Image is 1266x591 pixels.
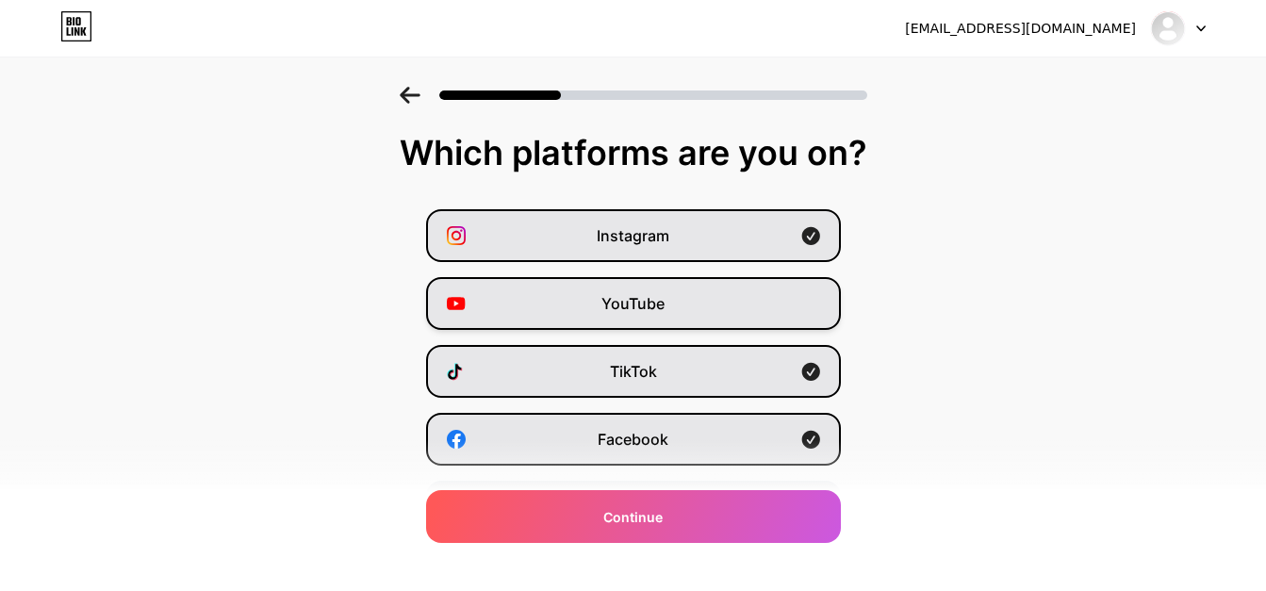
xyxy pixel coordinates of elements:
[598,428,668,451] span: Facebook
[610,360,657,383] span: TikTok
[19,134,1247,172] div: Which platforms are you on?
[603,507,663,527] span: Continue
[1150,10,1186,46] img: Apryl Katrina
[574,564,692,586] span: Buy Me a Coffee
[601,292,665,315] span: YouTube
[597,224,669,247] span: Instagram
[905,19,1136,39] div: [EMAIL_ADDRESS][DOMAIN_NAME]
